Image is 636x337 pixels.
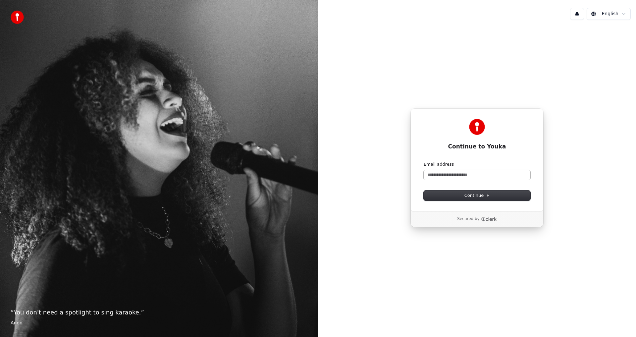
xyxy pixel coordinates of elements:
p: “ You don't need a spotlight to sing karaoke. ” [11,308,307,317]
footer: Anon [11,320,307,326]
button: Continue [424,191,530,200]
span: Continue [464,193,490,198]
h1: Continue to Youka [424,143,530,151]
a: Clerk logo [481,217,497,221]
p: Secured by [457,216,479,222]
label: Email address [424,161,454,167]
img: Youka [469,119,485,135]
img: youka [11,11,24,24]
